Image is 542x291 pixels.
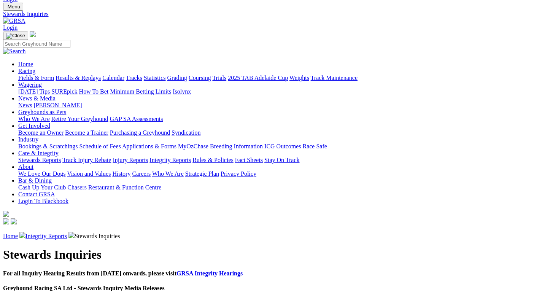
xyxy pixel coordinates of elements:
[3,232,539,240] p: Stewards Inquiries
[3,211,9,217] img: logo-grsa-white.png
[172,129,200,136] a: Syndication
[3,32,28,40] button: Toggle navigation
[18,143,539,150] div: Industry
[18,150,59,156] a: Care & Integrity
[19,232,25,238] img: chevron-right.svg
[289,75,309,81] a: Weights
[221,170,256,177] a: Privacy Policy
[3,11,539,17] a: Stewards Inquiries
[33,102,82,108] a: [PERSON_NAME]
[65,129,108,136] a: Become a Trainer
[18,95,56,102] a: News & Media
[264,143,301,149] a: ICG Outcomes
[3,233,18,239] a: Home
[8,4,20,10] span: Menu
[18,75,54,81] a: Fields & Form
[18,88,539,95] div: Wagering
[30,31,36,37] img: logo-grsa-white.png
[51,116,108,122] a: Retire Your Greyhound
[210,143,263,149] a: Breeding Information
[18,136,38,143] a: Industry
[176,270,243,277] a: GRSA Integrity Hearings
[189,75,211,81] a: Coursing
[56,75,101,81] a: Results & Replays
[18,191,55,197] a: Contact GRSA
[3,40,70,48] input: Search
[178,143,208,149] a: MyOzChase
[18,184,66,191] a: Cash Up Your Club
[264,157,299,163] a: Stay On Track
[3,248,539,262] h1: Stewards Inquiries
[25,233,67,239] a: Integrity Reports
[144,75,166,81] a: Statistics
[149,157,191,163] a: Integrity Reports
[18,184,539,191] div: Bar & Dining
[18,102,539,109] div: News & Media
[18,143,78,149] a: Bookings & Scratchings
[79,88,109,95] a: How To Bet
[185,170,219,177] a: Strategic Plan
[18,61,33,67] a: Home
[167,75,187,81] a: Grading
[18,157,539,164] div: Care & Integrity
[6,33,25,39] img: Close
[67,184,161,191] a: Chasers Restaurant & Function Centre
[3,270,243,277] b: For all Inquiry Hearing Results from [DATE] onwards, please visit
[18,129,64,136] a: Become an Owner
[18,116,539,122] div: Greyhounds as Pets
[18,88,50,95] a: [DATE] Tips
[311,75,358,81] a: Track Maintenance
[18,170,65,177] a: We Love Our Dogs
[18,75,539,81] div: Racing
[11,218,17,224] img: twitter.svg
[122,143,176,149] a: Applications & Forms
[18,81,42,88] a: Wagering
[18,177,52,184] a: Bar & Dining
[192,157,234,163] a: Rules & Policies
[110,129,170,136] a: Purchasing a Greyhound
[62,157,111,163] a: Track Injury Rebate
[212,75,226,81] a: Trials
[112,170,130,177] a: History
[235,157,263,163] a: Fact Sheets
[113,157,148,163] a: Injury Reports
[18,68,35,74] a: Racing
[18,170,539,177] div: About
[3,3,23,11] button: Toggle navigation
[3,48,26,55] img: Search
[51,88,77,95] a: SUREpick
[68,232,75,238] img: chevron-right.svg
[110,116,163,122] a: GAP SA Assessments
[18,198,68,204] a: Login To Blackbook
[132,170,151,177] a: Careers
[126,75,142,81] a: Tracks
[3,218,9,224] img: facebook.svg
[18,116,50,122] a: Who We Are
[302,143,327,149] a: Race Safe
[79,143,121,149] a: Schedule of Fees
[18,102,32,108] a: News
[152,170,184,177] a: Who We Are
[18,109,66,115] a: Greyhounds as Pets
[3,24,17,31] a: Login
[67,170,111,177] a: Vision and Values
[18,129,539,136] div: Get Involved
[102,75,124,81] a: Calendar
[18,164,33,170] a: About
[228,75,288,81] a: 2025 TAB Adelaide Cup
[18,157,61,163] a: Stewards Reports
[18,122,50,129] a: Get Involved
[3,17,25,24] img: GRSA
[110,88,171,95] a: Minimum Betting Limits
[173,88,191,95] a: Isolynx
